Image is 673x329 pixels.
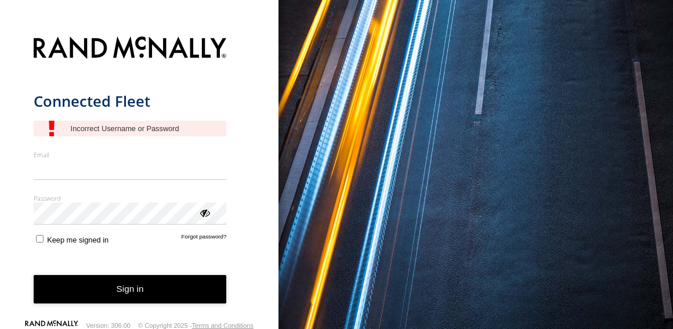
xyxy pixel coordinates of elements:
[34,34,227,64] img: Rand McNally
[198,207,210,218] div: ViewPassword
[34,194,227,203] label: Password
[34,275,227,303] button: Sign in
[138,322,254,329] div: © Copyright 2025 -
[36,235,44,243] input: Keep me signed in
[47,236,108,244] span: Keep me signed in
[34,92,227,111] h1: Connected Fleet
[34,30,245,322] form: main
[182,233,227,244] a: Forgot password?
[86,322,131,329] div: Version: 306.00
[34,150,227,159] label: Email
[192,322,254,329] a: Terms and Conditions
